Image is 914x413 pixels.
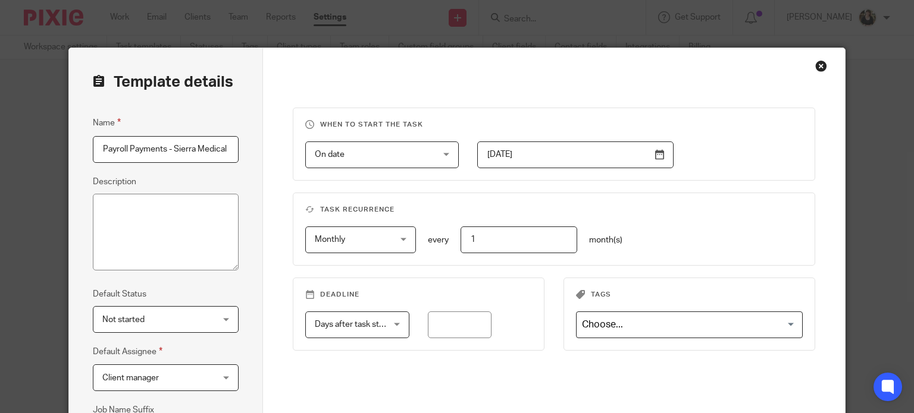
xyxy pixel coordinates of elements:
div: Search for option [576,311,803,338]
span: Monthly [315,235,345,244]
h3: Deadline [305,290,532,299]
span: Days after task starts [315,320,393,329]
span: Client manager [102,374,159,382]
h3: Task recurrence [305,205,803,215]
span: month(s) [589,236,622,244]
span: On date [315,150,345,159]
div: Close this dialog window [815,60,827,72]
p: every [428,234,449,246]
input: Search for option [578,314,796,335]
label: Default Assignee [93,345,162,358]
label: Description [93,176,136,188]
h3: Tags [576,290,803,299]
label: Default Status [93,288,146,300]
span: Not started [102,316,145,324]
label: Name [93,116,121,130]
h3: When to start the task [305,120,803,130]
h2: Template details [93,72,233,92]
